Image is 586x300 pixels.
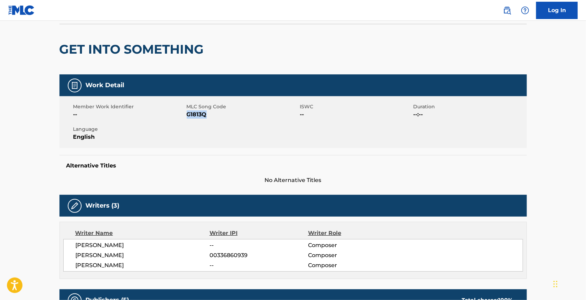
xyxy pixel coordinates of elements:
[308,251,398,260] span: Composer
[86,81,124,89] h5: Work Detail
[86,202,120,210] h5: Writers (3)
[210,261,308,270] span: --
[413,110,525,119] span: --:--
[536,2,578,19] a: Log In
[8,5,35,15] img: MLC Logo
[76,241,210,249] span: [PERSON_NAME]
[73,110,185,119] span: --
[73,103,185,110] span: Member Work Identifier
[187,110,298,119] span: G1813Q
[75,229,210,237] div: Writer Name
[551,267,586,300] iframe: Chat Widget
[59,176,527,184] span: No Alternative Titles
[500,3,514,17] a: Public Search
[187,103,298,110] span: MLC Song Code
[308,241,398,249] span: Composer
[308,229,398,237] div: Writer Role
[210,229,308,237] div: Writer IPI
[308,261,398,270] span: Composer
[76,251,210,260] span: [PERSON_NAME]
[300,110,412,119] span: --
[300,103,412,110] span: ISWC
[210,241,308,249] span: --
[554,274,558,294] div: Drag
[73,133,185,141] span: English
[413,103,525,110] span: Duration
[71,202,79,210] img: Writers
[518,3,532,17] div: Help
[73,126,185,133] span: Language
[210,251,308,260] span: 00336860939
[59,42,207,57] h2: GET INTO SOMETHING
[521,6,529,15] img: help
[76,261,210,270] span: [PERSON_NAME]
[503,6,511,15] img: search
[66,162,520,169] h5: Alternative Titles
[71,81,79,90] img: Work Detail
